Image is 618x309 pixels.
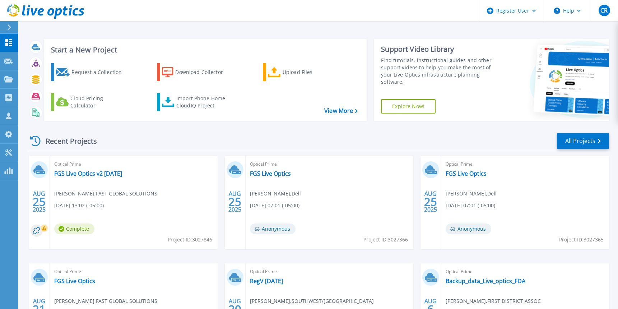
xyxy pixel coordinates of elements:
[446,297,541,305] span: [PERSON_NAME] , FIRST DISTRICT ASSOC
[446,190,497,198] span: [PERSON_NAME] , Dell
[600,8,608,13] span: CR
[54,170,122,177] a: FGS Live Optics v2 [DATE]
[381,57,500,86] div: Find tutorials, instructional guides and other support videos to help you make the most of your L...
[28,132,107,150] div: Recent Projects
[250,277,283,285] a: RegV [DATE]
[54,277,95,285] a: FGS Live Optics
[446,160,605,168] span: Optical Prime
[228,189,242,215] div: AUG 2025
[250,160,409,168] span: Optical Prime
[54,297,157,305] span: [PERSON_NAME] , FAST GLOBAL SOLUTIONS
[51,46,357,54] h3: Start a New Project
[51,63,131,81] a: Request a Collection
[557,133,609,149] a: All Projects
[54,202,104,209] span: [DATE] 13:02 (-05:00)
[250,170,291,177] a: FGS Live Optics
[54,223,94,234] span: Complete
[446,223,491,234] span: Anonymous
[250,190,301,198] span: [PERSON_NAME] , Dell
[559,236,604,244] span: Project ID: 3027365
[71,65,129,79] div: Request a Collection
[175,65,233,79] div: Download Collector
[363,236,408,244] span: Project ID: 3027366
[424,199,437,205] span: 25
[33,199,46,205] span: 25
[176,95,232,109] div: Import Phone Home CloudIQ Project
[381,99,436,114] a: Explore Now!
[250,223,296,234] span: Anonymous
[228,199,241,205] span: 25
[51,93,131,111] a: Cloud Pricing Calculator
[283,65,340,79] div: Upload Files
[324,107,358,114] a: View More
[250,202,299,209] span: [DATE] 07:01 (-05:00)
[70,95,128,109] div: Cloud Pricing Calculator
[263,63,343,81] a: Upload Files
[54,160,213,168] span: Optical Prime
[446,170,487,177] a: FGS Live Optics
[446,277,525,285] a: Backup_data_Live_optics_FDA
[446,268,605,276] span: Optical Prime
[381,45,500,54] div: Support Video Library
[157,63,237,81] a: Download Collector
[54,268,213,276] span: Optical Prime
[54,190,157,198] span: [PERSON_NAME] , FAST GLOBAL SOLUTIONS
[424,189,437,215] div: AUG 2025
[32,189,46,215] div: AUG 2025
[168,236,212,244] span: Project ID: 3027846
[250,297,374,305] span: [PERSON_NAME] , SOUTHWEST/[GEOGRAPHIC_DATA]
[250,268,409,276] span: Optical Prime
[446,202,495,209] span: [DATE] 07:01 (-05:00)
